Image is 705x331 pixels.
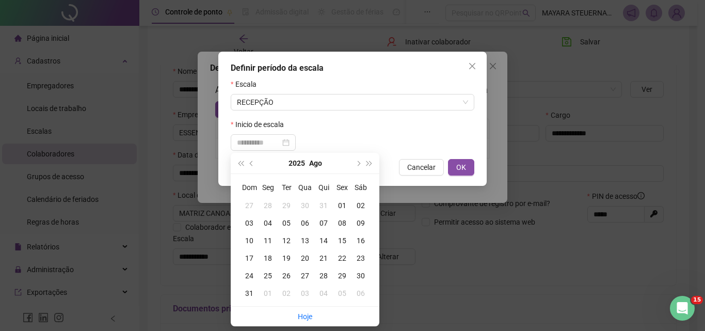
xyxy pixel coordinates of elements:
td: 2025-08-03 [240,214,259,232]
td: 2025-08-10 [240,232,259,249]
div: 01 [259,288,277,299]
div: 20 [296,253,314,264]
td: 2025-08-08 [333,214,351,232]
img: Profile image for João [12,113,33,133]
td: 2025-08-22 [333,249,351,267]
button: Envie uma mensagem [42,204,165,225]
td: 2025-08-05 [277,214,296,232]
th: Sex [333,178,351,197]
label: Inicio de escala [231,119,291,130]
div: 11 [259,235,277,246]
td: 2025-08-20 [296,249,314,267]
button: Mensagens [52,236,103,277]
th: Sáb [351,178,370,197]
div: 01 [333,200,351,211]
td: 2025-08-16 [351,232,370,249]
td: 2025-08-18 [259,249,277,267]
div: 04 [314,288,333,299]
div: 30 [296,200,314,211]
button: Close [464,58,480,74]
div: 26 [277,270,296,281]
div: QRPoint [34,46,63,57]
td: 2025-08-23 [351,249,370,267]
td: 2025-08-30 [351,267,370,285]
div: 10 [240,235,259,246]
span: Classifique sua conversa [37,190,126,198]
div: 02 [277,288,296,299]
th: Qui [314,178,333,197]
span: close [468,62,476,70]
img: Profile image for Financeiro [12,151,33,171]
td: 2025-08-15 [333,232,351,249]
div: • Há 7sem [99,123,135,134]
span: Início [16,262,35,269]
button: Tarefas [155,236,206,277]
td: 2025-08-12 [277,232,296,249]
button: month panel [309,153,322,174]
div: 07 [314,217,333,229]
span: Ajuda [119,262,139,269]
div: 17 [240,253,259,264]
td: 2025-09-01 [259,285,277,302]
div: 19 [277,253,296,264]
button: next-year [352,153,363,174]
div: 16 [351,235,370,246]
div: 28 [314,270,333,281]
div: Definir período da escala [231,62,474,74]
a: Hoje [298,312,312,321]
div: 23 [351,253,370,264]
div: 06 [296,217,314,229]
button: super-next-year [364,153,375,174]
div: 09 [351,217,370,229]
span: 15 [691,296,703,304]
button: Ajuda [103,236,155,277]
td: 2025-09-03 [296,285,314,302]
th: Dom [240,178,259,197]
div: • Há 1min [65,46,100,57]
td: 2025-09-05 [333,285,351,302]
td: 2025-08-31 [240,285,259,302]
td: 2025-08-17 [240,249,259,267]
span: OK [456,162,466,173]
td: 2025-08-29 [333,267,351,285]
div: 04 [259,217,277,229]
td: 2025-08-01 [333,197,351,214]
img: Profile image for Lauro [12,74,33,95]
div: 27 [296,270,314,281]
div: 31 [314,200,333,211]
td: 2025-09-02 [277,285,296,302]
td: 2025-08-09 [351,214,370,232]
button: super-prev-year [235,153,246,174]
td: 2025-08-27 [296,267,314,285]
div: 18 [259,253,277,264]
div: 06 [351,288,370,299]
div: • Há 11sem [75,161,116,172]
td: 2025-08-24 [240,267,259,285]
span: Tarefas [168,262,194,269]
td: 2025-08-06 [296,214,314,232]
td: 2025-08-02 [351,197,370,214]
div: 13 [296,235,314,246]
div: 29 [277,200,296,211]
img: Profile image for Financeiro [12,227,33,248]
img: Financeiro avatar [15,37,27,50]
div: 08 [333,217,351,229]
div: 05 [333,288,351,299]
div: • Há 12sem [75,199,116,210]
span: Enquanto isso, você pode acessar nossa central de ajuda! ​ [URL][DOMAIN_NAME] [34,37,329,45]
td: 2025-08-19 [277,249,296,267]
div: • Há 6d [59,85,85,96]
td: 2025-08-28 [314,267,333,285]
div: 05 [277,217,296,229]
div: 25 [259,270,277,281]
img: Igor avatar [10,45,23,58]
td: 2025-08-13 [296,232,314,249]
img: Maria avatar [19,45,31,58]
button: year panel [289,153,305,174]
td: 2025-07-29 [277,197,296,214]
div: Lauro [37,85,57,96]
div: 29 [333,270,351,281]
div: 27 [240,200,259,211]
button: Cancelar [399,159,444,176]
td: 2025-08-25 [259,267,277,285]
